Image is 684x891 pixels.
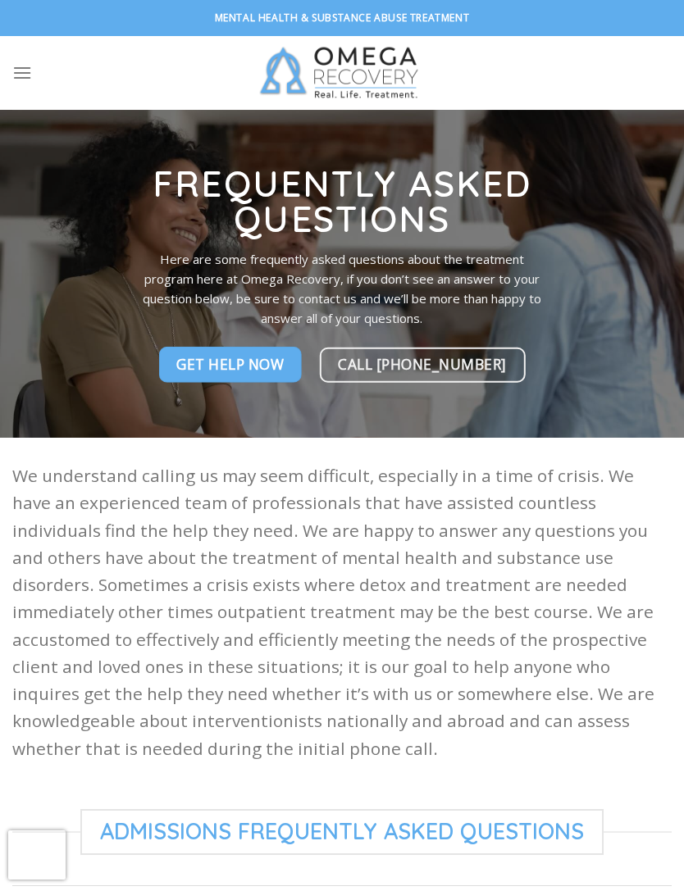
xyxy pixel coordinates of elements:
p: We understand calling us may seem difficult, especially in a time of crisis. We have an experienc... [12,462,672,762]
span: Admissions frequently asked questions [80,809,604,855]
a: Get Help Now [158,347,302,382]
strong: Mental Health & Substance Abuse Treatment [215,11,470,25]
p: Here are some frequently asked questions about the treatment program here at Omega Recovery, if y... [137,249,547,328]
a: CALL [PHONE_NUMBER] [319,347,525,382]
span: CALL [PHONE_NUMBER] [338,352,507,375]
span: Get Help Now [176,353,284,376]
img: Omega Recovery [250,36,435,110]
a: Menu [12,52,32,93]
strong: Frequently Asked Questions [153,160,531,241]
